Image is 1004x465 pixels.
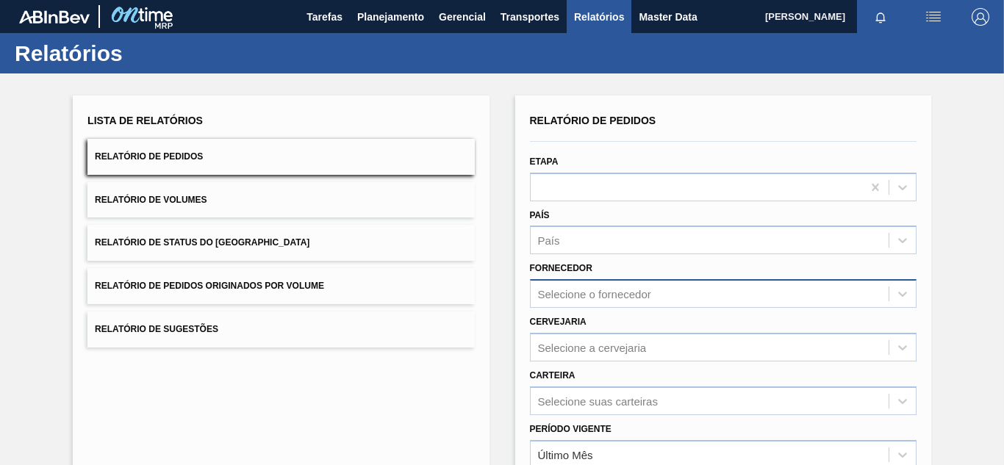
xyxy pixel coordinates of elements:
[925,8,942,26] img: userActions
[530,370,575,381] label: Carteira
[538,448,593,461] div: Último Mês
[95,281,324,291] span: Relatório de Pedidos Originados por Volume
[87,311,474,347] button: Relatório de Sugestões
[530,263,592,273] label: Fornecedor
[857,7,904,27] button: Notificações
[87,225,474,261] button: Relatório de Status do [GEOGRAPHIC_DATA]
[306,8,343,26] span: Tarefas
[439,8,486,26] span: Gerencial
[357,8,424,26] span: Planejamento
[530,210,550,220] label: País
[87,115,203,126] span: Lista de Relatórios
[87,182,474,218] button: Relatório de Volumes
[530,317,587,327] label: Cervejaria
[530,115,656,126] span: Relatório de Pedidos
[972,8,989,26] img: Logout
[19,10,90,24] img: TNhmsLtSVTkK8tSr43FrP2fwEKptu5GPRR3wAAAABJRU5ErkJggg==
[530,424,612,434] label: Período Vigente
[538,288,651,300] div: Selecione o fornecedor
[574,8,624,26] span: Relatórios
[87,268,474,304] button: Relatório de Pedidos Originados por Volume
[95,237,309,248] span: Relatório de Status do [GEOGRAPHIC_DATA]
[87,139,474,175] button: Relatório de Pedidos
[639,8,697,26] span: Master Data
[538,394,658,407] div: Selecione suas carteiras
[15,45,276,62] h1: Relatórios
[501,8,559,26] span: Transportes
[95,195,207,205] span: Relatório de Volumes
[95,151,203,162] span: Relatório de Pedidos
[538,341,647,353] div: Selecione a cervejaria
[538,234,560,247] div: País
[95,324,218,334] span: Relatório de Sugestões
[530,156,559,167] label: Etapa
